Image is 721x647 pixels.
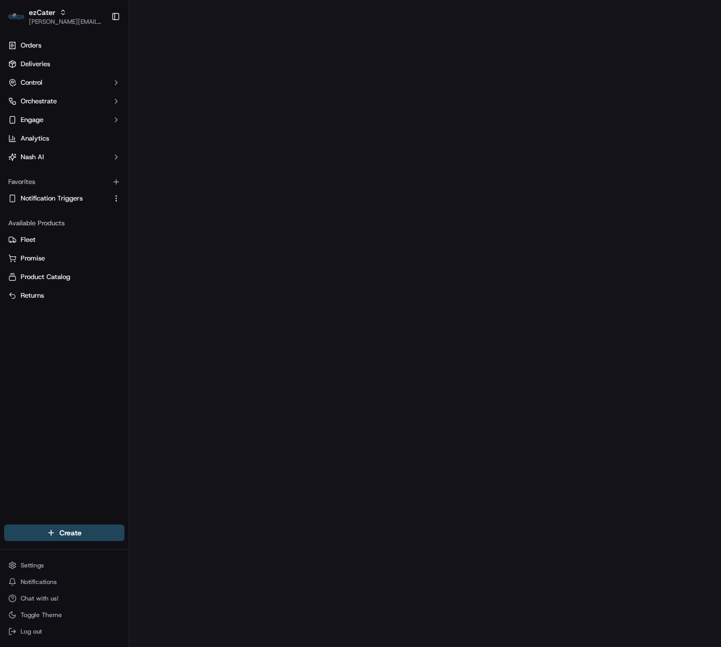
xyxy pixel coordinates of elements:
span: Toggle Theme [21,611,62,619]
button: Engage [4,112,124,128]
a: Analytics [4,130,124,147]
div: Available Products [4,215,124,232]
button: Notification Triggers [4,190,124,207]
button: [PERSON_NAME][EMAIL_ADDRESS][DOMAIN_NAME] [29,18,103,26]
span: Log out [21,627,42,636]
button: Toggle Theme [4,608,124,622]
span: Create [59,528,82,538]
span: Engage [21,115,43,125]
button: Fleet [4,232,124,248]
div: Favorites [4,174,124,190]
a: Returns [8,291,120,300]
span: Returns [21,291,44,300]
span: Fleet [21,235,36,244]
img: ezCater [8,13,25,20]
a: Promise [8,254,120,263]
a: Deliveries [4,56,124,72]
span: Control [21,78,42,87]
span: Notifications [21,578,57,586]
a: Notification Triggers [8,194,108,203]
span: Notification Triggers [21,194,83,203]
span: Promise [21,254,45,263]
button: Chat with us! [4,591,124,606]
a: Fleet [8,235,120,244]
button: Returns [4,287,124,304]
span: Settings [21,561,44,569]
button: Control [4,74,124,91]
a: Orders [4,37,124,54]
button: ezCater [29,7,55,18]
span: Chat with us! [21,594,58,603]
button: Product Catalog [4,269,124,285]
span: Orders [21,41,41,50]
button: Log out [4,624,124,639]
span: Deliveries [21,59,50,69]
button: Notifications [4,575,124,589]
button: ezCaterezCater[PERSON_NAME][EMAIL_ADDRESS][DOMAIN_NAME] [4,4,107,29]
button: Promise [4,250,124,267]
span: Nash AI [21,152,44,162]
button: Nash AI [4,149,124,165]
span: Product Catalog [21,272,70,282]
button: Orchestrate [4,93,124,110]
button: Settings [4,558,124,573]
span: Analytics [21,134,49,143]
span: Orchestrate [21,97,57,106]
a: Product Catalog [8,272,120,282]
button: Create [4,525,124,541]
